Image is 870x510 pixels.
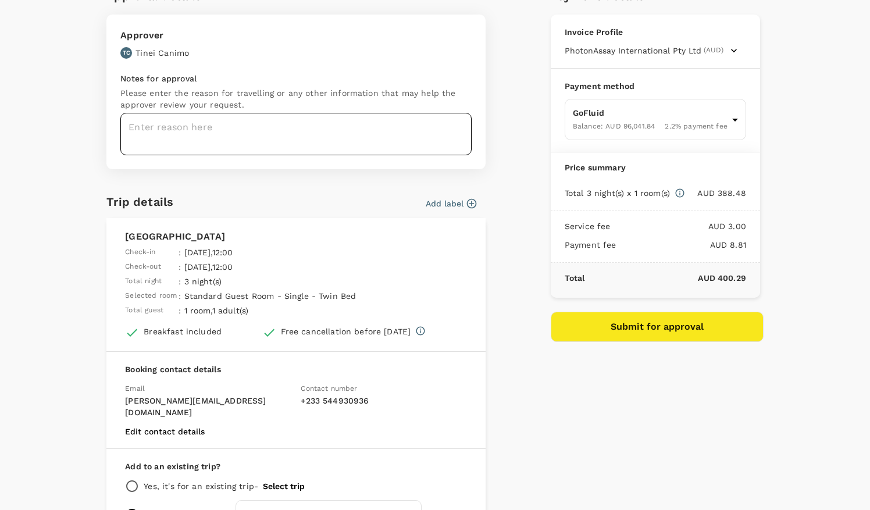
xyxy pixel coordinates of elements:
[179,276,181,287] span: :
[565,45,701,56] span: PhotonAssay International Pty Ltd
[125,230,467,244] p: [GEOGRAPHIC_DATA]
[184,261,362,273] p: [DATE] , 12:00
[184,290,362,302] p: Standard Guest Room - Single - Twin Bed
[685,187,746,199] p: AUD 388.48
[551,312,764,342] button: Submit for approval
[123,49,130,57] p: TC
[125,384,145,393] span: Email
[125,427,205,436] button: Edit contact details
[585,272,746,284] p: AUD 400.29
[125,305,163,316] span: Total guest
[616,239,746,251] p: AUD 8.81
[144,480,258,492] p: Yes, it's for an existing trip -
[144,326,222,337] div: Breakfast included
[565,80,746,92] p: Payment method
[565,187,670,199] p: Total 3 night(s) x 1 room(s)
[136,47,189,59] p: Tinei Canimo
[120,28,189,42] p: Approver
[301,395,467,406] p: + 233 544930936
[120,87,472,110] p: Please enter the reason for travelling or any other information that may help the approver review...
[120,73,472,84] p: Notes for approval
[179,305,181,316] span: :
[704,45,723,56] span: (AUD)
[179,261,181,273] span: :
[179,247,181,258] span: :
[565,99,746,140] div: GoFluidBalance: AUD 96,041.842.2% payment fee
[125,395,291,418] p: [PERSON_NAME][EMAIL_ADDRESS][DOMAIN_NAME]
[565,272,585,284] p: Total
[125,261,161,273] span: Check-out
[665,122,727,130] span: 2.2 % payment fee
[184,276,362,287] p: 3 night(s)
[263,482,305,491] button: Select trip
[565,26,746,38] p: Invoice Profile
[125,363,467,375] p: Booking contact details
[106,192,173,211] h6: Trip details
[179,290,181,302] span: :
[415,326,426,336] svg: Full refund before 2025-10-16 00:00 Cancellation penalty of AUD 135.26 after 2025-10-16 00:00 but...
[125,290,177,302] span: Selected room
[184,305,362,316] p: 1 room , 1 adult(s)
[281,326,411,337] div: Free cancellation before [DATE]
[565,239,616,251] p: Payment fee
[184,247,362,258] p: [DATE] , 12:00
[573,107,728,119] p: GoFluid
[301,384,357,393] span: Contact number
[125,247,155,258] span: Check-in
[565,220,611,232] p: Service fee
[573,122,655,130] span: Balance : AUD 96,041.84
[125,276,162,287] span: Total night
[565,45,737,56] button: PhotonAssay International Pty Ltd(AUD)
[611,220,746,232] p: AUD 3.00
[125,244,365,316] table: simple table
[565,162,746,173] p: Price summary
[125,461,467,472] p: Add to an existing trip?
[426,198,476,209] button: Add label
